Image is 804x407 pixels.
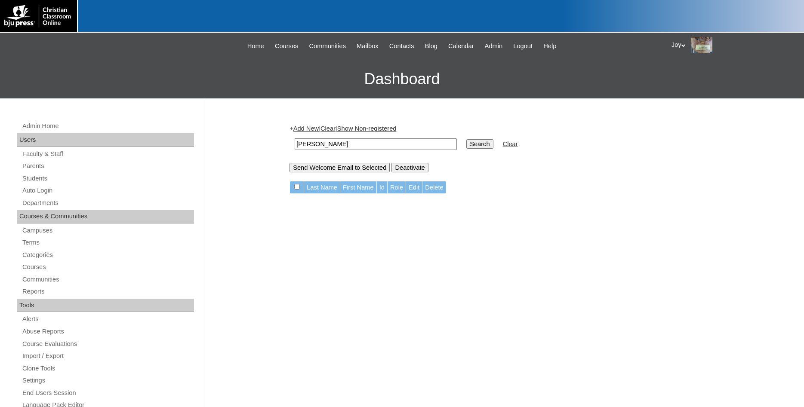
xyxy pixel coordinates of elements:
[391,163,428,172] input: Deactivate
[543,41,556,51] span: Help
[422,181,446,194] td: Delete
[340,181,376,194] td: First Name
[389,41,414,51] span: Contacts
[22,286,194,297] a: Reports
[406,181,422,194] td: Edit
[481,41,507,51] a: Admin
[503,141,518,147] a: Clear
[17,133,194,147] div: Users
[22,185,194,196] a: Auto Login
[352,41,383,51] a: Mailbox
[337,125,397,132] a: Show Non-registered
[320,125,336,132] a: Clear
[385,41,419,51] a: Contacts
[377,181,387,194] td: Id
[22,363,194,374] a: Clone Tools
[290,163,390,172] input: Send Welcome Email to Selected
[357,41,379,51] span: Mailbox
[22,198,194,208] a: Departments
[22,326,194,337] a: Abuse Reports
[444,41,478,51] a: Calendar
[290,124,715,172] div: + | |
[17,299,194,312] div: Tools
[4,60,800,98] h3: Dashboard
[247,41,264,51] span: Home
[275,41,299,51] span: Courses
[22,250,194,260] a: Categories
[22,149,194,159] a: Faculty & Staff
[304,181,340,194] td: Last Name
[17,210,194,223] div: Courses & Communities
[22,237,194,248] a: Terms
[295,138,457,150] input: Search
[421,41,442,51] a: Blog
[22,339,194,349] a: Course Evaluations
[22,225,194,236] a: Campuses
[22,121,194,132] a: Admin Home
[448,41,474,51] span: Calendar
[513,41,533,51] span: Logout
[539,41,561,51] a: Help
[22,262,194,272] a: Courses
[22,314,194,324] a: Alerts
[22,388,194,398] a: End Users Session
[466,139,493,149] input: Search
[309,41,346,51] span: Communities
[271,41,303,51] a: Courses
[293,125,319,132] a: Add New
[22,375,194,386] a: Settings
[305,41,351,51] a: Communities
[388,181,406,194] td: Role
[22,161,194,171] a: Parents
[22,173,194,184] a: Students
[425,41,437,51] span: Blog
[22,274,194,285] a: Communities
[22,351,194,361] a: Import / Export
[672,37,795,53] div: Joy
[691,37,712,53] img: Joy Dantz
[243,41,268,51] a: Home
[4,4,73,28] img: logo-white.png
[509,41,537,51] a: Logout
[485,41,503,51] span: Admin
